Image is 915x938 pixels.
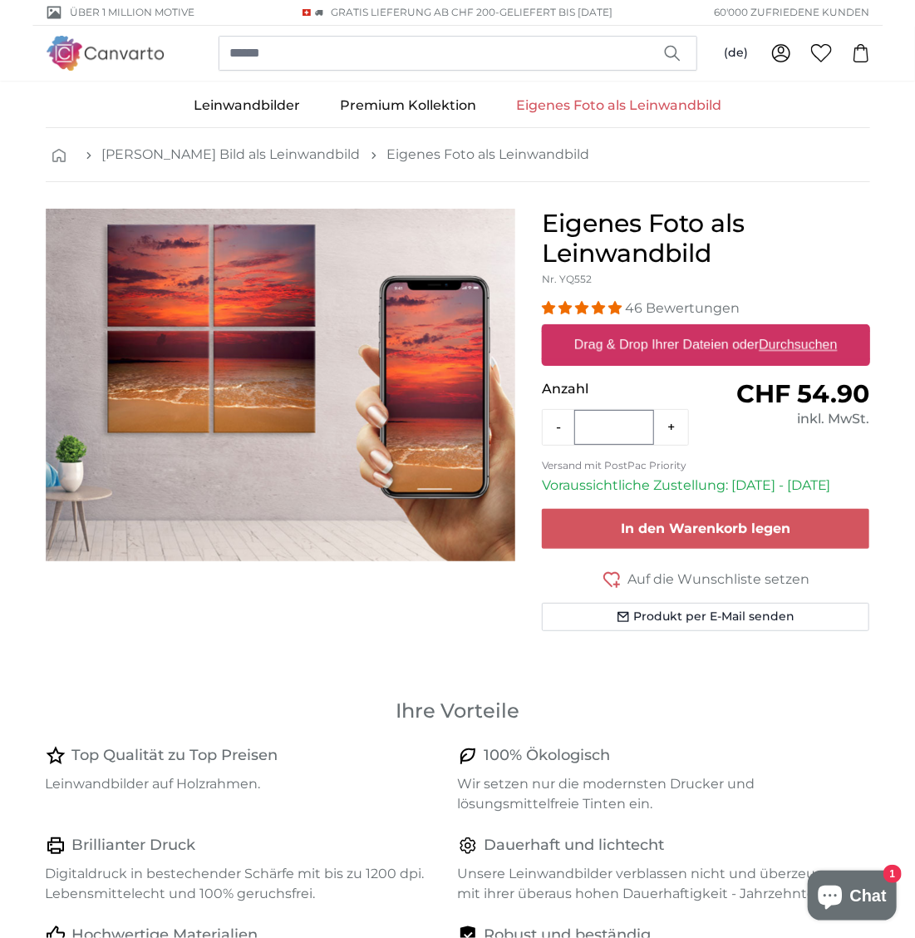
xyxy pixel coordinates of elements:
span: 4.93 stars [542,300,625,316]
h4: 100% Ökologisch [485,744,611,768]
span: 46 Bewertungen [625,300,740,316]
a: [PERSON_NAME] Bild als Leinwandbild [102,145,361,165]
img: Schweiz [303,9,311,16]
span: Nr. YQ552 [542,273,592,285]
img: personalised-canvas-print [46,209,515,561]
span: 60'000 ZUFRIEDENE KUNDEN [715,5,870,20]
p: Voraussichtliche Zustellung: [DATE] - [DATE] [542,476,870,496]
p: Unsere Leinwandbilder verblassen nicht und überzeugen mit ihrer überaus hohen Dauerhaftigkeit - J... [458,864,857,904]
a: Leinwandbilder [174,84,320,127]
span: - [496,6,613,18]
h4: Dauerhaft und lichtecht [485,834,665,857]
button: Auf die Wunschliste setzen [542,569,870,590]
a: Eigenes Foto als Leinwandbild [387,145,590,165]
u: Durchsuchen [759,338,837,352]
button: (de) [711,38,761,68]
button: In den Warenkorb legen [542,509,870,549]
span: CHF 54.90 [736,378,869,409]
div: inkl. MwSt. [706,409,869,429]
a: Premium Kollektion [320,84,496,127]
span: GRATIS Lieferung ab CHF 200 [332,6,496,18]
a: Eigenes Foto als Leinwandbild [496,84,741,127]
p: Anzahl [542,379,706,399]
h4: Top Qualität zu Top Preisen [72,744,278,768]
h4: Brillianter Druck [72,834,196,857]
span: Geliefert bis [DATE] [500,6,613,18]
button: - [543,411,574,444]
inbox-online-store-chat: Onlineshop-Chat von Shopify [803,871,902,925]
nav: breadcrumbs [46,128,870,182]
p: Digitaldruck in bestechender Schärfe mit bis zu 1200 dpi. Lebensmittelecht und 100% geruchsfrei. [46,864,445,904]
img: Canvarto [46,36,165,70]
p: Wir setzen nur die modernsten Drucker und lösungsmittelfreie Tinten ein. [458,774,857,814]
span: Über 1 Million Motive [71,5,195,20]
button: + [654,411,688,444]
p: Versand mit PostPac Priority [542,459,870,472]
h1: Eigenes Foto als Leinwandbild [542,209,870,269]
div: 1 of 1 [46,209,515,561]
span: In den Warenkorb legen [621,521,790,536]
h3: Ihre Vorteile [46,698,870,724]
p: Leinwandbilder auf Holzrahmen. [46,774,445,794]
button: Produkt per E-Mail senden [542,603,870,631]
label: Drag & Drop Ihrer Dateien oder [568,328,844,362]
span: Auf die Wunschliste setzen [628,570,810,590]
